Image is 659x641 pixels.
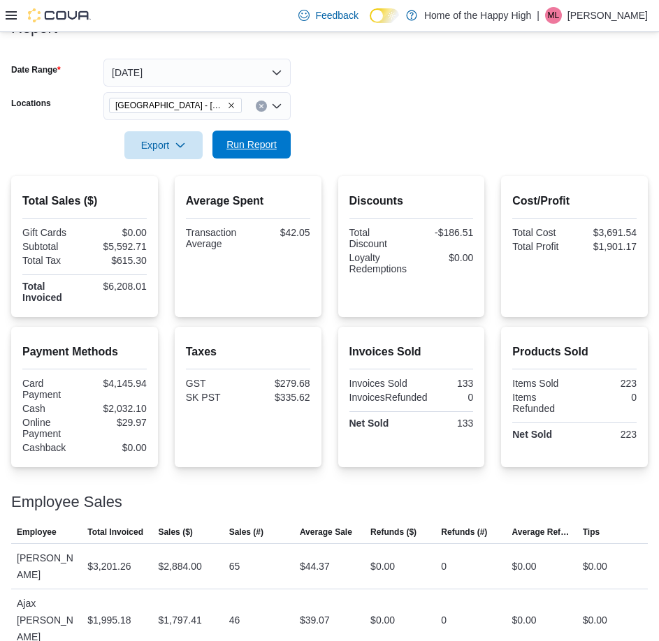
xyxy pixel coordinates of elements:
h3: Employee Sales [11,494,122,510]
div: Loyalty Redemptions [349,252,409,274]
div: Cashback [22,442,82,453]
div: InvoicesRefunded [349,392,428,403]
div: Total Profit [512,241,572,252]
div: [PERSON_NAME] [11,544,82,589]
h2: Cost/Profit [512,193,637,209]
div: $3,201.26 [87,558,131,575]
div: $0.00 [370,558,395,575]
div: $44.37 [300,558,330,575]
div: SK PST [186,392,245,403]
img: Cova [28,8,91,22]
span: Refunds (#) [441,526,487,538]
div: $6,208.01 [87,281,147,292]
div: $4,145.94 [87,378,147,389]
div: $0.00 [583,558,607,575]
div: $0.00 [512,558,537,575]
h2: Discounts [349,193,474,209]
div: 133 [414,418,473,429]
div: Card Payment [22,378,82,400]
span: Employee [17,526,57,538]
div: 223 [577,378,637,389]
div: 46 [229,612,240,628]
div: 133 [414,378,473,389]
h2: Payment Methods [22,344,147,360]
div: Total Tax [22,255,82,266]
span: Sales ($) [158,526,192,538]
h2: Average Spent [186,193,310,209]
button: Export [124,131,203,159]
div: Marsha Lewis [545,7,562,24]
span: [GEOGRAPHIC_DATA] - [GEOGRAPHIC_DATA] - Fire & Flower [115,98,224,112]
div: $29.97 [87,417,147,428]
div: Online Payment [22,417,82,439]
span: Export [133,131,194,159]
label: Locations [11,98,51,109]
div: $1,797.41 [158,612,201,628]
span: ML [548,7,560,24]
button: [DATE] [103,59,291,87]
label: Date Range [11,64,61,75]
button: Open list of options [271,101,282,112]
div: $42.05 [251,227,310,238]
div: $1,995.18 [87,612,131,628]
div: $2,032.10 [87,403,147,414]
div: Total Cost [512,227,572,238]
div: $0.00 [583,612,607,628]
h2: Invoices Sold [349,344,474,360]
div: GST [186,378,245,389]
div: Invoices Sold [349,378,409,389]
button: Run Report [212,131,291,159]
h2: Total Sales ($) [22,193,147,209]
h2: Taxes [186,344,310,360]
div: $335.62 [251,392,310,403]
span: Average Sale [300,526,352,538]
span: Sales (#) [229,526,263,538]
div: $0.00 [512,612,537,628]
strong: Net Sold [349,418,389,429]
div: -$186.51 [414,227,473,238]
strong: Net Sold [512,429,552,440]
span: Battleford - Battleford Crossing - Fire & Flower [109,98,242,113]
div: $39.07 [300,612,330,628]
div: Gift Cards [22,227,82,238]
div: Total Discount [349,227,409,249]
div: $0.00 [87,227,147,238]
span: Feedback [315,8,358,22]
div: $0.00 [414,252,473,263]
button: Remove Battleford - Battleford Crossing - Fire & Flower from selection in this group [227,101,236,110]
div: Items Sold [512,378,572,389]
div: 223 [577,429,637,440]
span: Total Invoiced [87,526,143,538]
div: Subtotal [22,241,82,252]
div: $0.00 [370,612,395,628]
p: [PERSON_NAME] [567,7,648,24]
h2: Products Sold [512,344,637,360]
div: Cash [22,403,82,414]
div: 0 [441,612,447,628]
div: 0 [577,392,637,403]
input: Dark Mode [370,8,399,23]
span: Refunds ($) [370,526,417,538]
div: $2,884.00 [158,558,201,575]
span: Tips [583,526,600,538]
div: $1,901.17 [577,241,637,252]
div: 0 [433,392,474,403]
span: Run Report [226,138,277,152]
div: 65 [229,558,240,575]
span: Average Refund [512,526,572,538]
div: $0.00 [87,442,147,453]
strong: Total Invoiced [22,281,62,303]
button: Clear input [256,101,267,112]
div: 0 [441,558,447,575]
a: Feedback [293,1,363,29]
div: Items Refunded [512,392,572,414]
div: $615.30 [87,255,147,266]
p: Home of the Happy High [424,7,531,24]
p: | [537,7,539,24]
div: $279.68 [251,378,310,389]
div: $5,592.71 [87,241,147,252]
div: $3,691.54 [577,227,637,238]
div: Transaction Average [186,227,245,249]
